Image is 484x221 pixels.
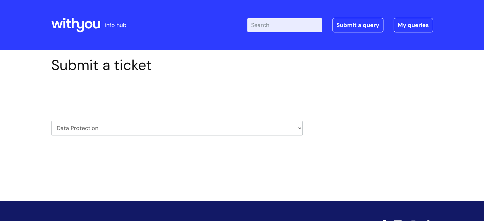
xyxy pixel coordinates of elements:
[51,57,303,74] h1: Submit a ticket
[51,88,303,100] h2: Select issue type
[105,20,126,30] p: info hub
[332,18,383,32] a: Submit a query
[394,18,433,32] a: My queries
[247,18,322,32] input: Search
